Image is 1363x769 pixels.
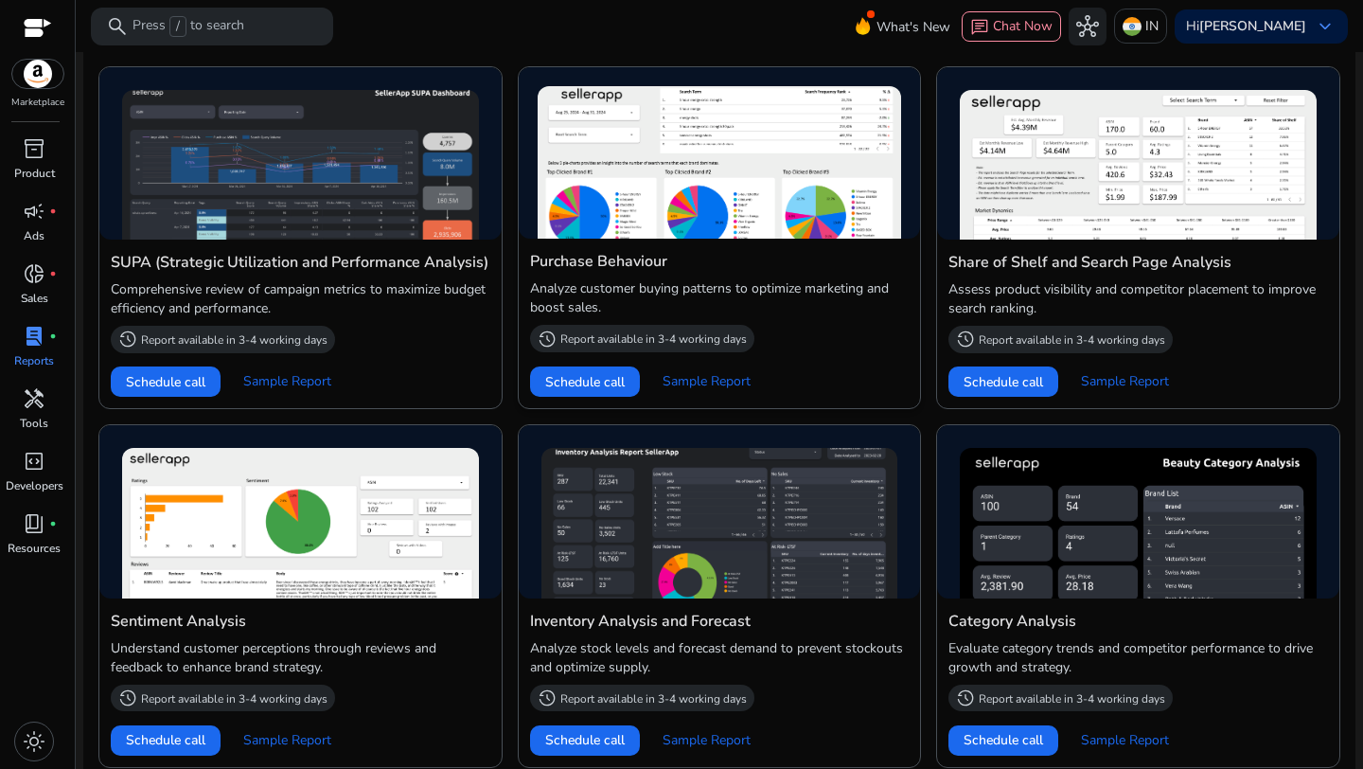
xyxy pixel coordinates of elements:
span: history_2 [118,330,137,349]
span: Sample Report [663,372,751,391]
span: fiber_manual_record [49,520,57,528]
p: Report available in 3-4 working days [979,691,1165,706]
span: Chat Now [993,17,1053,35]
span: / [169,16,186,37]
span: Schedule call [964,730,1043,750]
span: history_2 [956,689,975,707]
p: Sales [21,290,48,307]
p: Hi [1186,20,1306,33]
p: Report available in 3-4 working days [560,691,747,706]
span: handyman [23,387,45,410]
button: Sample Report [647,725,766,756]
span: donut_small [23,262,45,285]
button: Schedule call [530,725,640,756]
p: Developers [6,477,63,494]
p: Analyze customer buying patterns to optimize marketing and boost sales. [530,279,910,317]
p: Press to search [133,16,244,37]
span: fiber_manual_record [49,207,57,215]
span: Schedule call [126,730,205,750]
span: Schedule call [545,372,625,392]
p: Analyze stock levels and forecast demand to prevent stockouts and optimize supply. [530,639,910,677]
p: Assess product visibility and competitor placement to improve search ranking. [948,280,1328,318]
button: Schedule call [948,367,1058,397]
button: Sample Report [228,367,346,397]
span: book_4 [23,512,45,535]
span: Sample Report [243,731,331,750]
span: Sample Report [243,372,331,391]
p: Tools [20,415,48,432]
span: hub [1076,15,1099,38]
span: lab_profile [23,325,45,348]
button: hub [1069,8,1106,45]
p: Reports [14,352,54,369]
h4: Sentiment Analysis [111,610,490,633]
button: Schedule call [111,367,221,397]
p: Resources [8,540,61,557]
span: inventory_2 [23,137,45,160]
span: light_mode [23,730,45,753]
p: IN [1145,9,1159,43]
button: Schedule call [111,725,221,756]
button: Sample Report [1066,367,1184,397]
button: Schedule call [948,725,1058,756]
p: Ads [24,227,44,244]
button: Sample Report [1066,725,1184,756]
span: history_2 [118,689,137,707]
h4: Purchase Behaviour [530,250,910,273]
span: Sample Report [1081,731,1169,750]
p: Product [14,165,55,182]
span: history_2 [956,330,975,349]
h4: Category Analysis [948,610,1328,633]
span: search [106,15,129,38]
b: [PERSON_NAME] [1199,17,1306,35]
h4: Inventory Analysis and Forecast [530,610,910,633]
p: Report available in 3-4 working days [979,332,1165,348]
span: Schedule call [126,372,205,392]
p: Comprehensive review of campaign metrics to maximize budget efficiency and performance. [111,280,490,318]
p: Report available in 3-4 working days [141,332,327,348]
img: in.svg [1123,17,1142,36]
h4: Share of Shelf and Search Page Analysis [948,251,1328,274]
span: Schedule call [545,730,625,750]
span: What's New [876,10,950,44]
p: Evaluate category trends and competitor performance to drive growth and strategy. [948,639,1328,677]
span: history_2 [538,689,557,707]
button: Sample Report [228,725,346,756]
span: chat [970,18,989,37]
span: Sample Report [663,731,751,750]
h4: SUPA (Strategic Utilization and Performance Analysis) [111,251,490,274]
p: Marketplace [11,96,64,110]
span: fiber_manual_record [49,270,57,277]
span: code_blocks [23,450,45,473]
span: history_2 [538,330,557,349]
span: campaign [23,200,45,223]
button: Sample Report [647,367,766,397]
button: chatChat Now [962,11,1061,42]
span: keyboard_arrow_down [1314,15,1336,38]
span: fiber_manual_record [49,332,57,340]
span: Sample Report [1081,372,1169,391]
p: Report available in 3-4 working days [560,331,747,347]
span: Schedule call [964,372,1043,392]
img: amazon.svg [12,60,63,88]
button: Schedule call [530,367,640,397]
p: Understand customer perceptions through reviews and feedback to enhance brand strategy. [111,639,490,677]
p: Report available in 3-4 working days [141,691,327,706]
